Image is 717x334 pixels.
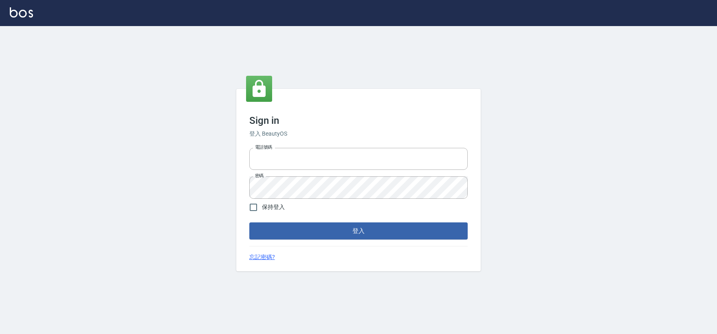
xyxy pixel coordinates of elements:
h6: 登入 BeautyOS [249,130,468,138]
button: 登入 [249,222,468,240]
h3: Sign in [249,115,468,126]
label: 密碼 [255,173,264,179]
img: Logo [10,7,33,18]
span: 保持登入 [262,203,285,211]
a: 忘記密碼? [249,253,275,261]
label: 電話號碼 [255,144,272,150]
